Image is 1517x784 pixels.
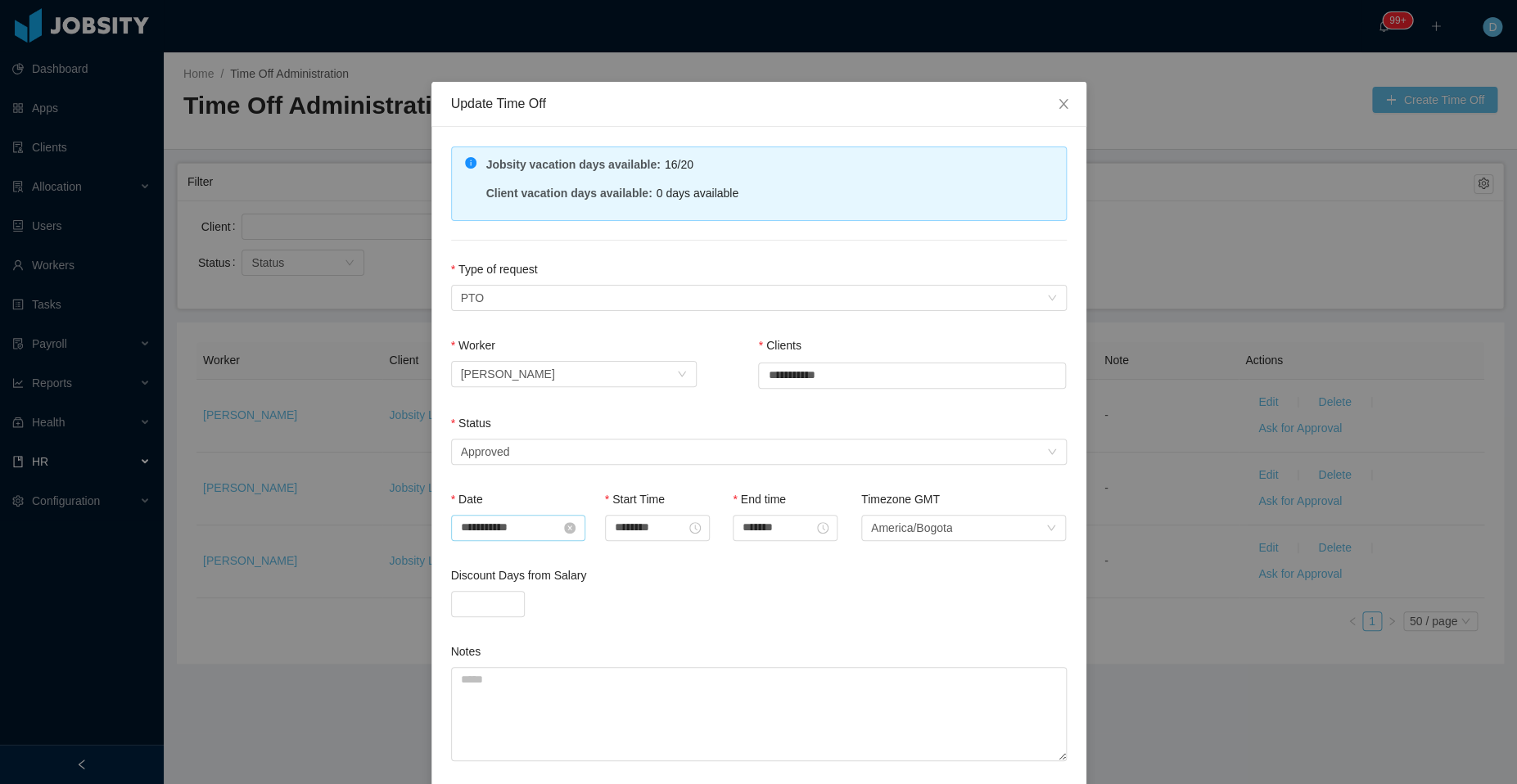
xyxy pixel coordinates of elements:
label: Timezone GMT [861,493,940,506]
i: icon: info-circle [465,157,476,169]
label: End time [733,493,786,506]
input: Discount Days from Salary [452,592,524,616]
i: icon: clock-circle [817,522,828,535]
label: Type of request [451,263,538,276]
strong: Jobsity vacation days available : [486,158,661,171]
i: icon: clock-circle [689,522,701,535]
label: Clients [758,339,801,352]
i: icon: close [1057,97,1070,110]
strong: Client vacation days available : [486,187,652,200]
label: Status [451,417,491,430]
label: Worker [451,339,495,352]
div: PTO [461,286,485,310]
div: Patricia Ponce [461,362,555,386]
label: Start Time [605,493,665,506]
div: America/Bogota [871,516,953,540]
input: Start Time [605,515,710,541]
div: Update Time Off [451,95,1067,113]
span: 0 days available [657,187,738,200]
button: Close [1041,82,1086,128]
textarea: Notes [451,667,1067,761]
div: Approved [461,439,510,464]
span: 16/20 [665,158,693,171]
i: icon: close-circle [564,522,576,534]
i: icon: down [1046,523,1056,534]
label: Notes [451,645,481,658]
label: Date [451,493,483,506]
input: End time [733,515,838,541]
label: Discount Days from Salary [451,569,587,582]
